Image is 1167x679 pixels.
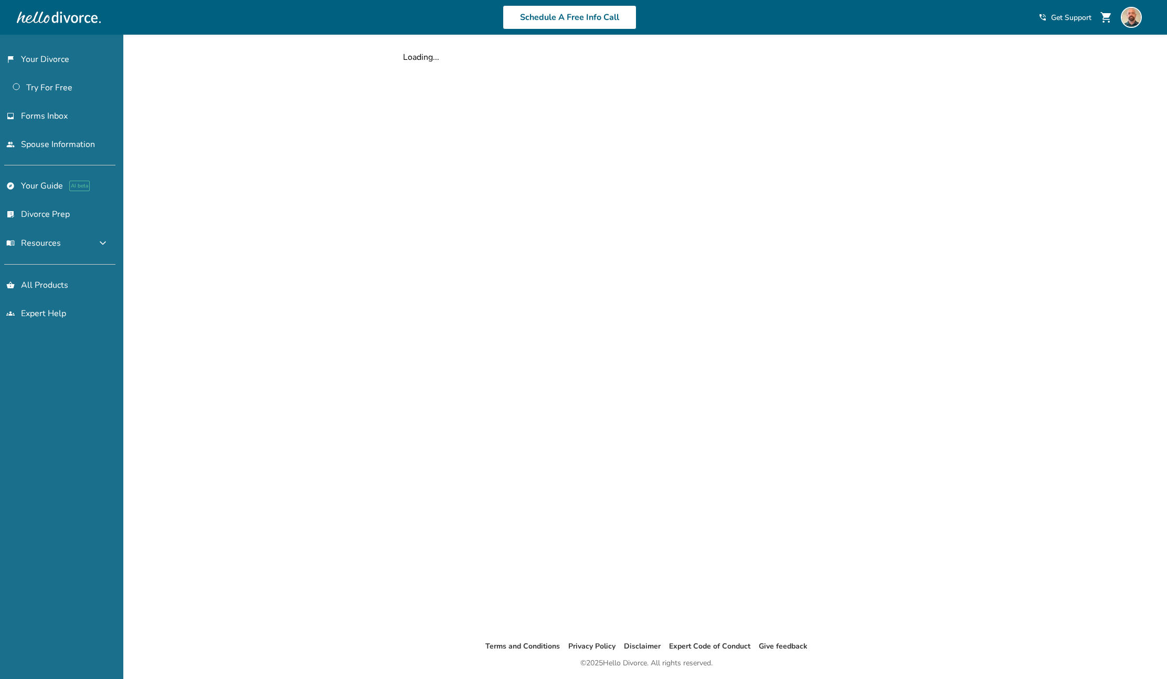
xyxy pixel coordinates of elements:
span: flag_2 [6,55,15,64]
span: groups [6,309,15,318]
span: explore [6,182,15,190]
img: Leigh Beveridge [1121,7,1142,28]
span: AI beta [69,181,90,191]
span: menu_book [6,239,15,247]
li: Disclaimer [624,640,661,653]
div: © 2025 Hello Divorce. All rights reserved. [580,657,713,670]
span: shopping_basket [6,281,15,289]
a: Expert Code of Conduct [669,641,750,651]
a: phone_in_talkGet Support [1038,13,1091,23]
span: list_alt_check [6,210,15,218]
a: Terms and Conditions [485,641,560,651]
span: Get Support [1051,13,1091,23]
span: phone_in_talk [1038,13,1047,22]
span: people [6,140,15,149]
span: Forms Inbox [21,110,68,122]
span: Resources [6,237,61,249]
div: Loading... [403,51,890,63]
a: Privacy Policy [568,641,616,651]
a: Schedule A Free Info Call [503,5,636,29]
span: shopping_cart [1100,11,1112,24]
span: expand_more [97,237,109,249]
span: inbox [6,112,15,120]
li: Give feedback [759,640,808,653]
